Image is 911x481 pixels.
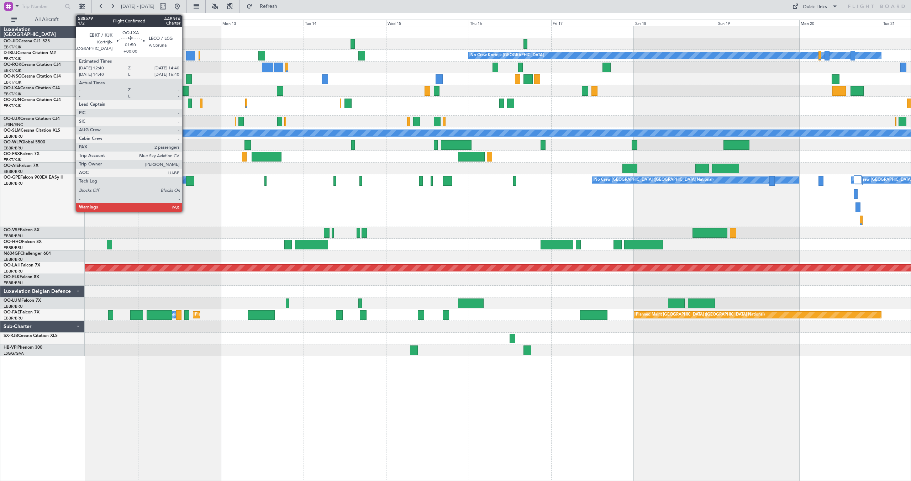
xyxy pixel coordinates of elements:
a: EBKT/KJK [4,103,21,109]
a: N604GFChallenger 604 [4,252,51,256]
span: SX-RJB [4,334,18,338]
div: Mon 13 [221,20,304,26]
span: OO-AIE [4,164,19,168]
a: EBBR/BRU [4,181,23,186]
span: OO-VSF [4,228,20,232]
a: EBKT/KJK [4,80,21,85]
a: EBKT/KJK [4,44,21,50]
a: HB-VPIPhenom 300 [4,345,42,350]
button: All Aircraft [8,14,77,25]
div: Sun 19 [717,20,799,26]
div: Sat 18 [634,20,716,26]
a: EBKT/KJK [4,91,21,97]
span: OO-LAH [4,263,21,268]
div: No Crew [GEOGRAPHIC_DATA] ([GEOGRAPHIC_DATA] National) [594,175,713,185]
div: Quick Links [803,4,827,11]
a: OO-SLMCessna Citation XLS [4,128,60,133]
a: OO-FAEFalcon 7X [4,310,40,314]
input: Trip Number [22,1,63,12]
a: OO-ZUNCessna Citation CJ4 [4,98,61,102]
a: EBBR/BRU [4,134,23,139]
span: OO-ELK [4,275,20,279]
span: OO-FSX [4,152,20,156]
div: No Crew Kortrijk-[GEOGRAPHIC_DATA] [470,50,544,61]
a: EBBR/BRU [4,257,23,262]
div: Planned Maint Melsbroek Air Base [195,310,257,320]
a: EBBR/BRU [4,304,23,309]
div: Sun 12 [138,20,221,26]
a: OO-ROKCessna Citation CJ4 [4,63,61,67]
a: EBKT/KJK [4,68,21,73]
div: Tue 14 [304,20,386,26]
a: D-IBLUCessna Citation M2 [4,51,56,55]
span: OO-GPE [4,175,20,180]
a: SX-RJBCessna Citation XLS [4,334,58,338]
a: EBKT/KJK [4,56,21,62]
span: OO-JID [4,39,19,43]
span: All Aircraft [19,17,75,22]
a: OO-LAHFalcon 7X [4,263,40,268]
a: EBBR/BRU [4,280,23,286]
a: OO-GPEFalcon 900EX EASy II [4,175,63,180]
a: OO-WLPGlobal 5500 [4,140,45,144]
a: OO-JIDCessna CJ1 525 [4,39,50,43]
div: No Crew [GEOGRAPHIC_DATA] ([GEOGRAPHIC_DATA] National) [57,175,177,185]
span: HB-VPI [4,345,17,350]
a: EBBR/BRU [4,169,23,174]
a: OO-VSFFalcon 8X [4,228,40,232]
span: OO-SLM [4,128,21,133]
span: OO-ZUN [4,98,21,102]
a: OO-ELKFalcon 8X [4,275,39,279]
div: Fri 17 [551,20,634,26]
span: OO-LXA [4,86,20,90]
span: D-IBLU [4,51,17,55]
button: Refresh [243,1,286,12]
a: OO-NSGCessna Citation CJ4 [4,74,61,79]
span: Refresh [254,4,284,9]
div: Sat 11 [56,20,138,26]
div: [DATE] [86,14,98,20]
a: OO-LUMFalcon 7X [4,298,41,303]
a: OO-FSXFalcon 7X [4,152,40,156]
span: OO-HHO [4,240,22,244]
a: EBBR/BRU [4,316,23,321]
span: OO-WLP [4,140,21,144]
a: EBBR/BRU [4,245,23,250]
span: N604GF [4,252,20,256]
a: OO-LUXCessna Citation CJ4 [4,117,60,121]
div: Wed 15 [386,20,469,26]
a: EBBR/BRU [4,233,23,239]
span: [DATE] - [DATE] [121,3,154,10]
span: OO-LUX [4,117,20,121]
div: Planned Maint [GEOGRAPHIC_DATA] ([GEOGRAPHIC_DATA] National) [636,310,765,320]
a: OO-LXACessna Citation CJ4 [4,86,60,90]
a: LSGG/GVA [4,351,24,356]
a: EBBR/BRU [4,146,23,151]
a: EBKT/KJK [4,157,21,163]
span: OO-ROK [4,63,21,67]
span: OO-NSG [4,74,21,79]
div: Mon 20 [799,20,882,26]
span: OO-LUM [4,298,21,303]
a: EBBR/BRU [4,269,23,274]
a: LFSN/ENC [4,122,23,127]
a: OO-AIEFalcon 7X [4,164,38,168]
a: OO-HHOFalcon 8X [4,240,42,244]
span: OO-FAE [4,310,20,314]
div: Thu 16 [469,20,551,26]
button: Quick Links [789,1,841,12]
